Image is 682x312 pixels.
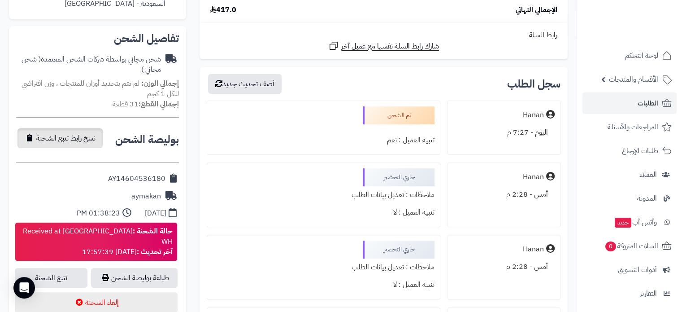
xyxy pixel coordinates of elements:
div: تم الشحن [363,106,434,124]
span: المدونة [637,192,657,205]
span: أدوات التسويق [618,264,657,276]
div: اليوم - 7:27 م [453,124,555,141]
span: الطلبات [638,97,658,110]
span: لوحة التحكم [625,49,658,62]
a: تتبع الشحنة [15,268,87,288]
div: جاري التحضير [363,168,434,186]
div: جاري التحضير [363,241,434,259]
div: Received at [GEOGRAPHIC_DATA] WH [DATE] 17:57:39 [20,226,173,257]
a: الطلبات [582,92,677,114]
div: ملاحظات : تعديل بيانات الطلب [213,186,434,204]
span: ( شحن مجاني ) [22,54,161,75]
div: رابط السلة [203,30,564,40]
a: وآتس آبجديد [582,211,677,233]
div: ملاحظات : تعديل بيانات الطلب [213,259,434,276]
div: aymakan [131,191,161,202]
button: نسخ رابط تتبع الشحنة [17,128,103,148]
strong: حالة الشحنة : [133,226,173,237]
strong: آخر تحديث : [137,246,173,257]
div: Open Intercom Messenger [13,277,35,299]
span: المراجعات والأسئلة [608,121,658,133]
a: لوحة التحكم [582,45,677,66]
span: 0 [605,242,616,251]
span: نسخ رابط تتبع الشحنة [36,133,96,144]
span: العملاء [639,168,657,181]
a: شارك رابط السلة نفسها مع عميل آخر [328,40,439,52]
span: 417.0 [210,5,236,15]
strong: إجمالي القطع: [139,99,179,110]
small: 31 قطعة [113,99,179,110]
div: [DATE] [145,208,166,219]
div: تنبيه العميل : لا [213,204,434,221]
div: أمس - 2:28 م [453,258,555,276]
a: طلبات الإرجاع [582,140,677,162]
span: لم تقم بتحديد أوزان للمنتجات ، وزن افتراضي للكل 1 كجم [22,78,179,99]
a: طباعة بوليصة الشحن [91,268,178,288]
div: Hanan [523,110,544,120]
a: السلات المتروكة0 [582,235,677,257]
span: شارك رابط السلة نفسها مع عميل آخر [341,41,439,52]
span: جديد [615,218,631,228]
div: تنبيه العميل : لا [213,276,434,294]
span: السلات المتروكة [604,240,658,252]
a: المدونة [582,188,677,209]
div: Hanan [523,244,544,255]
span: طلبات الإرجاع [622,145,658,157]
a: أدوات التسويق [582,259,677,281]
a: المراجعات والأسئلة [582,116,677,138]
a: التقارير [582,283,677,304]
span: وآتس آب [614,216,657,229]
div: AY14604536180 [108,174,165,184]
span: التقارير [640,287,657,300]
h2: بوليصة الشحن [115,134,179,145]
div: Hanan [523,172,544,182]
div: 01:38:23 PM [77,208,120,219]
strong: إجمالي الوزن: [141,78,179,89]
div: تنبيه العميل : نعم [213,132,434,149]
img: logo-2.png [621,25,673,44]
div: شحن مجاني بواسطة شركات الشحن المعتمدة [16,54,161,75]
h2: تفاصيل الشحن [16,33,179,44]
h3: سجل الطلب [507,79,560,89]
span: الإجمالي النهائي [516,5,557,15]
span: الأقسام والمنتجات [609,73,658,86]
a: العملاء [582,164,677,185]
button: أضف تحديث جديد [208,74,282,94]
div: أمس - 2:28 م [453,186,555,203]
